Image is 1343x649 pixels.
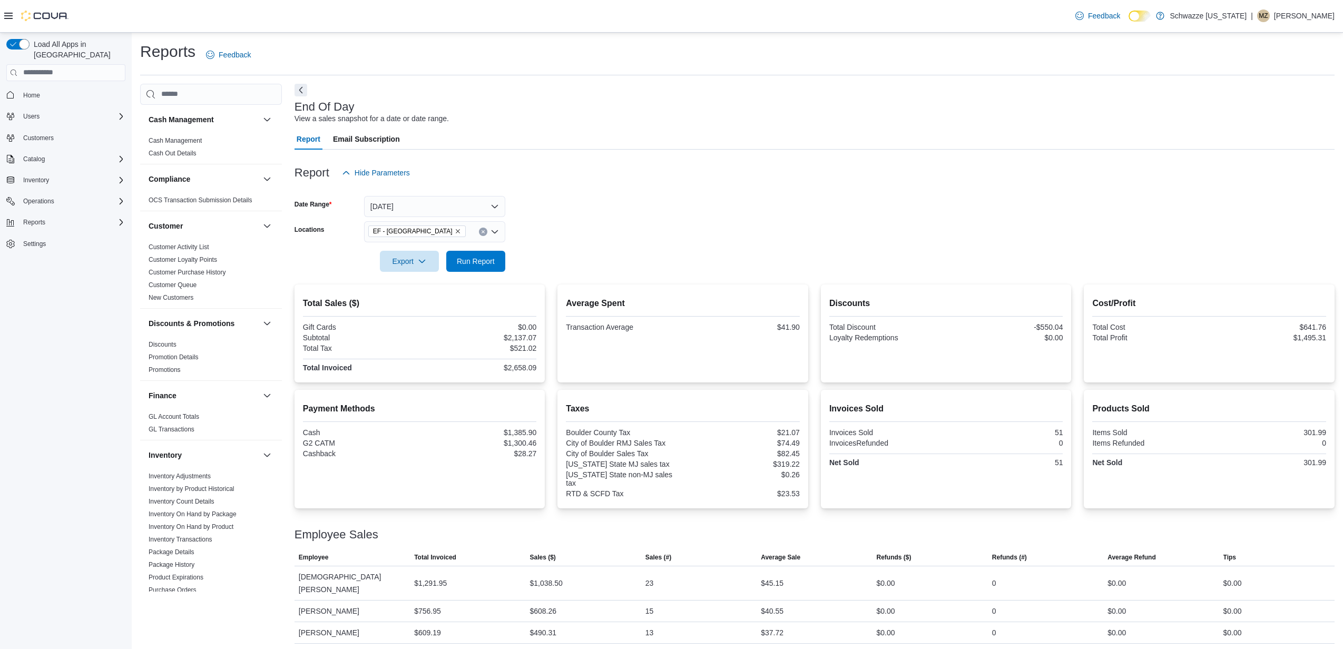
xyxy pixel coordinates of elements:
[23,197,54,205] span: Operations
[1092,458,1122,467] strong: Net Sold
[1170,9,1247,22] p: Schwazze [US_STATE]
[149,221,183,231] h3: Customer
[303,449,418,458] div: Cashback
[149,243,209,251] span: Customer Activity List
[685,439,800,447] div: $74.49
[149,473,211,480] a: Inventory Adjustments
[295,601,410,622] div: [PERSON_NAME]
[530,577,562,589] div: $1,038.50
[140,470,282,626] div: Inventory
[685,428,800,437] div: $21.07
[2,130,130,145] button: Customers
[149,548,194,556] span: Package Details
[295,200,332,209] label: Date Range
[303,333,418,342] div: Subtotal
[566,449,681,458] div: City of Boulder Sales Tax
[149,586,197,594] a: Purchase Orders
[303,363,352,372] strong: Total Invoiced
[829,333,944,342] div: Loyalty Redemptions
[446,251,505,272] button: Run Report
[566,402,800,415] h2: Taxes
[149,535,212,544] span: Inventory Transactions
[1211,458,1326,467] div: 301.99
[21,11,68,21] img: Cova
[1211,428,1326,437] div: 301.99
[149,485,234,493] a: Inventory by Product Historical
[149,221,259,231] button: Customer
[368,225,466,237] span: EF - South Boulder
[303,323,418,331] div: Gift Cards
[19,216,125,229] span: Reports
[149,340,177,349] span: Discounts
[149,294,193,301] a: New Customers
[948,458,1063,467] div: 51
[303,428,418,437] div: Cash
[149,174,190,184] h3: Compliance
[19,174,53,186] button: Inventory
[23,176,49,184] span: Inventory
[261,220,273,232] button: Customer
[261,317,273,330] button: Discounts & Promotions
[140,41,195,62] h1: Reports
[149,255,217,264] span: Customer Loyalty Points
[149,574,203,581] a: Product Expirations
[566,297,800,310] h2: Average Spent
[303,439,418,447] div: G2 CATM
[2,152,130,166] button: Catalog
[685,489,800,498] div: $23.53
[19,216,50,229] button: Reports
[566,489,681,498] div: RTD & SCFD Tax
[149,450,182,460] h3: Inventory
[295,566,410,600] div: [DEMOGRAPHIC_DATA][PERSON_NAME]
[261,449,273,461] button: Inventory
[140,241,282,308] div: Customer
[685,323,800,331] div: $41.90
[6,83,125,279] nav: Complex example
[645,577,654,589] div: 23
[948,333,1063,342] div: $0.00
[140,410,282,440] div: Finance
[149,510,237,518] a: Inventory On Hand by Package
[149,196,252,204] a: OCS Transaction Submission Details
[373,226,453,237] span: EF - [GEOGRAPHIC_DATA]
[1092,428,1207,437] div: Items Sold
[1251,9,1253,22] p: |
[149,318,259,329] button: Discounts & Promotions
[530,553,555,562] span: Sales ($)
[295,528,378,541] h3: Employee Sales
[149,536,212,543] a: Inventory Transactions
[19,195,58,208] button: Operations
[1211,323,1326,331] div: $641.76
[149,174,259,184] button: Compliance
[422,428,537,437] div: $1,385.90
[1071,5,1124,26] a: Feedback
[149,196,252,204] span: OCS Transaction Submission Details
[1107,605,1126,617] div: $0.00
[19,131,125,144] span: Customers
[149,366,181,374] span: Promotions
[19,174,125,186] span: Inventory
[261,173,273,185] button: Compliance
[645,553,671,562] span: Sales (#)
[566,439,681,447] div: City of Boulder RMJ Sales Tax
[1092,323,1207,331] div: Total Cost
[1107,577,1126,589] div: $0.00
[829,458,859,467] strong: Net Sold
[303,344,418,352] div: Total Tax
[297,129,320,150] span: Report
[1092,402,1326,415] h2: Products Sold
[992,577,996,589] div: 0
[414,553,456,562] span: Total Invoiced
[19,110,44,123] button: Users
[1223,626,1242,639] div: $0.00
[149,523,233,531] span: Inventory On Hand by Product
[149,413,199,420] a: GL Account Totals
[149,560,194,569] span: Package History
[992,605,996,617] div: 0
[202,44,255,65] a: Feedback
[295,225,325,234] label: Locations
[761,577,783,589] div: $45.15
[422,344,537,352] div: $521.02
